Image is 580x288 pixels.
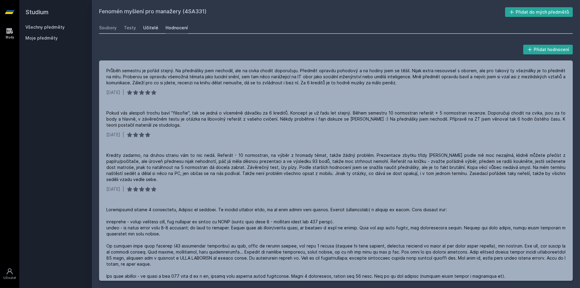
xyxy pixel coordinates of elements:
div: | [123,89,124,95]
div: Učitelé [143,25,158,31]
span: Moje předměty [25,35,58,41]
a: Soubory [99,22,117,34]
div: | [123,132,124,138]
a: Učitelé [143,22,158,34]
div: Study [5,35,14,40]
a: Hodnocení [166,22,188,34]
div: Průběh semestru je pořád stejný. Na přednášky jsem nechodil, ale na civka chodit doporučuju. Před... [106,68,565,86]
div: [DATE] [106,186,120,192]
div: Pokud vás alespoň trochu baví "filisofie", tak se jedná o víceméně dávačku za 6 kreditů. Koncept ... [106,110,565,128]
div: [DATE] [106,89,120,95]
div: Hodnocení [166,25,188,31]
div: Soubory [99,25,117,31]
div: Testy [124,25,136,31]
div: Kredity zadarmo, na druhou stranu vám to nic nedá. Referát - 10 normostran, na výběr z hromady té... [106,152,565,183]
a: Testy [124,22,136,34]
button: Přidat hodnocení [523,45,573,54]
a: Uživatel [1,265,18,283]
h2: Fenomén myšlení pro manažery (4SA331) [99,7,505,17]
div: | [123,186,124,192]
button: Přidat do mých předmětů [505,7,573,17]
a: Všechny předměty [25,24,65,30]
div: [DATE] [106,132,120,138]
a: Study [1,24,18,43]
div: Uživatel [3,276,16,280]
